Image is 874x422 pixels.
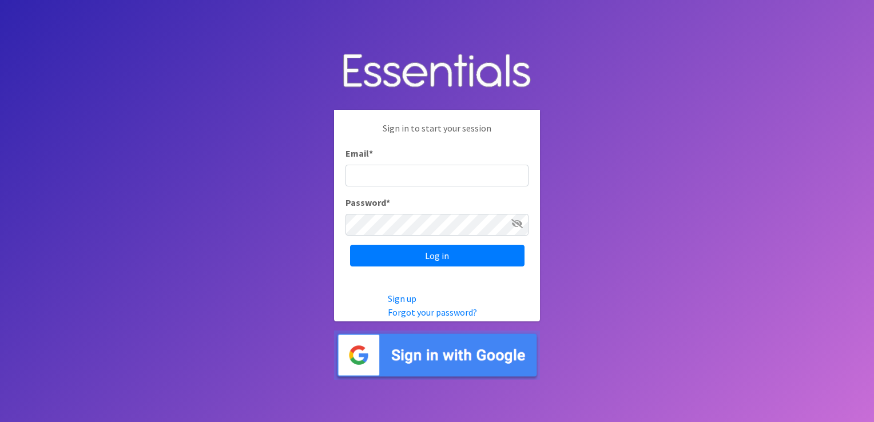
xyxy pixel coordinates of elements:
p: Sign in to start your session [345,121,529,146]
a: Forgot your password? [388,306,477,318]
label: Email [345,146,373,160]
img: Human Essentials [334,42,540,101]
abbr: required [386,197,390,208]
label: Password [345,196,390,209]
abbr: required [369,148,373,159]
input: Log in [350,245,525,266]
img: Sign in with Google [334,331,540,380]
a: Sign up [388,293,416,304]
